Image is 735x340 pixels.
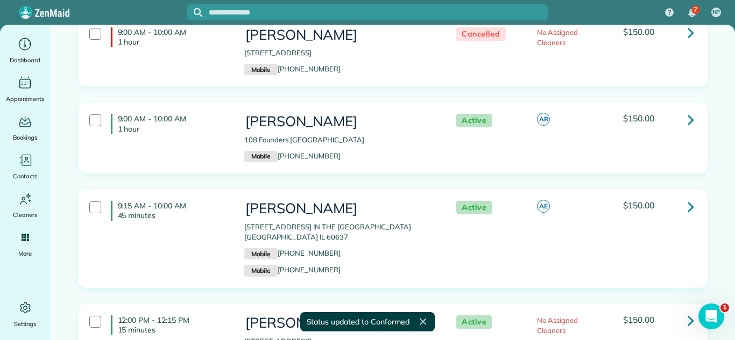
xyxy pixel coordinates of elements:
small: Mobile [244,151,278,163]
span: No Assigned Cleaners [537,316,578,335]
span: Active [456,201,492,214]
a: Mobile[PHONE_NUMBER] [244,265,341,274]
span: $150.00 [623,26,654,37]
h4: 9:00 AM - 10:00 AM [111,114,228,133]
a: Cleaners [4,190,46,220]
small: Mobile [244,265,278,277]
span: Cancelled [456,27,506,41]
a: Settings [4,299,46,329]
p: [STREET_ADDRESS] IN THE [GEOGRAPHIC_DATA] [GEOGRAPHIC_DATA] IL 60637 [244,222,435,243]
span: AE [537,200,550,213]
span: Contacts [13,171,37,182]
a: Mobile[PHONE_NUMBER] [244,151,341,160]
span: More [18,248,32,259]
span: Bookings [13,132,38,143]
span: Cleaners [13,209,37,220]
h3: [PERSON_NAME] [244,114,435,129]
a: Dashboard [4,35,46,66]
a: Contacts [4,151,46,182]
p: 1 hour [118,124,228,134]
a: Mobile[PHONE_NUMBER] [244,64,341,73]
span: NP [712,8,720,17]
h3: [PERSON_NAME] [244,27,435,43]
span: 7 [694,5,697,14]
span: Appointments [6,93,45,104]
a: Mobile[PHONE_NUMBER] [244,249,341,257]
p: [STREET_ADDRESS] [244,48,435,59]
a: Appointments [4,74,46,104]
small: Mobile [244,248,278,260]
span: Active [456,315,492,329]
p: 108 Founders [GEOGRAPHIC_DATA] [244,135,435,146]
small: Mobile [244,64,278,76]
a: Bookings [4,113,46,143]
p: 45 minutes [118,211,228,220]
span: AR [537,113,550,126]
p: 1 hour [118,37,228,47]
svg: Focus search [194,8,202,17]
span: $150.00 [623,113,654,124]
iframe: Intercom live chat [698,303,724,329]
span: Active [456,114,492,127]
span: No Assigned Cleaners [537,28,578,47]
span: Settings [14,319,37,329]
h4: 9:15 AM - 10:00 AM [111,201,228,220]
span: Dashboard [10,55,40,66]
h4: 12:00 PM - 12:15 PM [111,315,228,335]
span: $150.00 [623,200,654,211]
p: 15 minutes [118,325,228,335]
span: 1 [720,303,729,312]
h4: 9:00 AM - 10:00 AM [111,27,228,47]
div: 7 unread notifications [681,1,703,25]
button: Focus search [187,8,202,17]
span: Status updated to Conformed [307,316,409,327]
span: $150.00 [623,314,654,325]
h3: [PERSON_NAME] [244,315,435,331]
h3: [PERSON_NAME] [244,201,435,216]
